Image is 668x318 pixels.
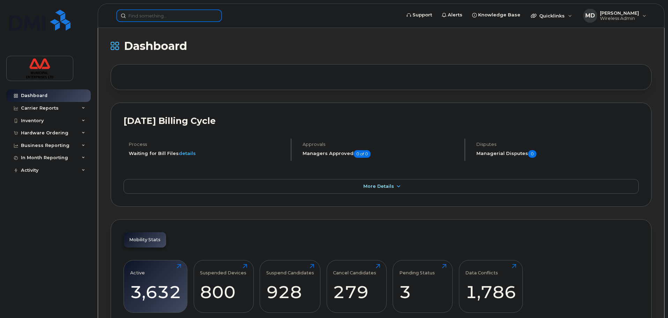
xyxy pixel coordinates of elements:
h2: [DATE] Billing Cycle [124,116,639,126]
span: More Details [363,184,394,189]
h5: Managerial Disputes [476,150,639,158]
h5: Managers Approved [303,150,459,158]
a: Pending Status3 [399,264,446,309]
div: 279 [333,282,380,302]
a: Cancel Candidates279 [333,264,380,309]
div: Data Conflicts [465,264,498,275]
li: Waiting for Bill Files [129,150,285,157]
div: Cancel Candidates [333,264,376,275]
a: details [179,150,196,156]
h4: Disputes [476,142,639,147]
a: Suspend Candidates928 [266,264,314,309]
h4: Approvals [303,142,459,147]
a: Data Conflicts1,786 [465,264,516,309]
div: 928 [266,282,314,302]
a: Suspended Devices800 [200,264,247,309]
div: Suspended Devices [200,264,246,275]
div: Active [130,264,145,275]
span: 0 [528,150,536,158]
div: Suspend Candidates [266,264,314,275]
div: 800 [200,282,247,302]
h4: Process [129,142,285,147]
a: Active3,632 [130,264,181,309]
span: 0 of 0 [354,150,371,158]
div: 3,632 [130,282,181,302]
div: 3 [399,282,446,302]
span: Dashboard [124,41,187,51]
div: 1,786 [465,282,516,302]
div: Pending Status [399,264,435,275]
